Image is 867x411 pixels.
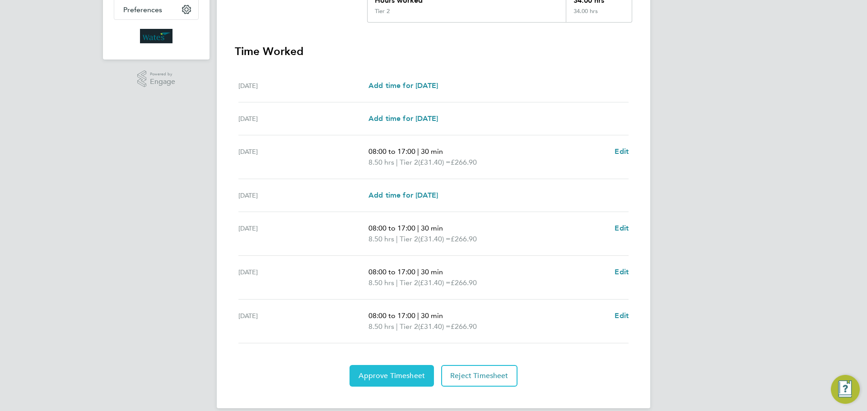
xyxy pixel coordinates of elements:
span: 30 min [421,224,443,232]
span: 30 min [421,311,443,320]
span: Preferences [123,5,162,14]
div: [DATE] [238,190,368,201]
span: Edit [615,311,629,320]
span: Tier 2 [400,157,418,168]
span: Engage [150,78,175,86]
div: [DATE] [238,113,368,124]
span: Approve Timesheet [359,371,425,380]
div: Tier 2 [375,8,390,15]
a: Add time for [DATE] [368,190,438,201]
span: Edit [615,268,629,276]
span: Powered by [150,70,175,78]
span: | [396,322,398,331]
a: Edit [615,146,629,157]
span: £266.90 [451,278,477,287]
div: [DATE] [238,223,368,245]
span: 8.50 hrs [368,158,394,166]
span: Edit [615,224,629,232]
div: [DATE] [238,146,368,168]
a: Edit [615,310,629,321]
button: Approve Timesheet [350,365,434,387]
span: Tier 2 [400,277,418,288]
span: | [396,278,398,287]
a: Powered byEngage [137,70,176,88]
span: Tier 2 [400,321,418,332]
span: 8.50 hrs [368,322,394,331]
a: Add time for [DATE] [368,80,438,91]
span: (£31.40) = [418,322,451,331]
span: 08:00 to 17:00 [368,268,415,276]
a: Edit [615,223,629,234]
div: [DATE] [238,267,368,288]
button: Engage Resource Center [831,375,860,404]
span: £266.90 [451,158,477,166]
span: Add time for [DATE] [368,81,438,90]
span: | [396,235,398,243]
span: Reject Timesheet [450,371,508,380]
div: 34.00 hrs [566,8,632,22]
h3: Time Worked [235,44,632,59]
div: [DATE] [238,80,368,91]
span: (£31.40) = [418,278,451,287]
span: 8.50 hrs [368,235,394,243]
button: Reject Timesheet [441,365,517,387]
a: Go to home page [114,29,199,43]
span: | [396,158,398,166]
span: 08:00 to 17:00 [368,311,415,320]
span: £266.90 [451,322,477,331]
span: 08:00 to 17:00 [368,147,415,156]
span: £266.90 [451,235,477,243]
span: Add time for [DATE] [368,191,438,199]
span: 8.50 hrs [368,278,394,287]
span: Tier 2 [400,234,418,245]
span: | [417,311,419,320]
a: Add time for [DATE] [368,113,438,124]
span: 30 min [421,147,443,156]
span: (£31.40) = [418,158,451,166]
span: (£31.40) = [418,235,451,243]
img: wates-logo-retina.png [140,29,172,43]
span: | [417,224,419,232]
span: | [417,268,419,276]
span: 30 min [421,268,443,276]
span: Edit [615,147,629,156]
div: [DATE] [238,310,368,332]
span: Add time for [DATE] [368,114,438,123]
a: Edit [615,267,629,277]
span: 08:00 to 17:00 [368,224,415,232]
span: | [417,147,419,156]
